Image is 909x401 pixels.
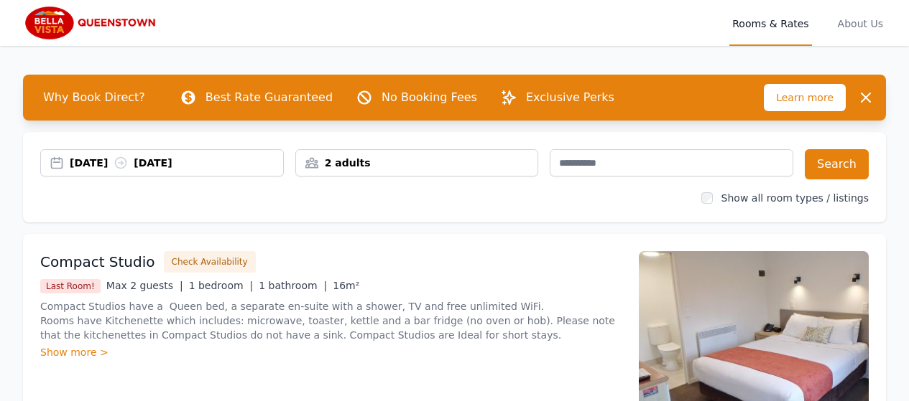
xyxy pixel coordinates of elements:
span: 1 bedroom | [189,280,254,291]
p: Compact Studios have a Queen bed, a separate en-suite with a shower, TV and free unlimited WiFi. ... [40,299,622,342]
span: Why Book Direct? [32,83,157,112]
button: Search [805,149,869,179]
span: Learn more [764,84,846,111]
div: [DATE] [DATE] [70,156,283,170]
span: Last Room! [40,279,101,293]
div: Show more > [40,345,622,359]
span: 16m² [333,280,359,291]
div: 2 adults [296,156,538,170]
p: Exclusive Perks [526,89,614,106]
p: Best Rate Guaranteed [206,89,333,106]
img: Bella Vista Queenstown [23,6,161,40]
p: No Booking Fees [382,89,477,106]
button: Check Availability [164,251,256,273]
label: Show all room types / listings [721,192,869,204]
span: Max 2 guests | [106,280,183,291]
h3: Compact Studio [40,252,155,272]
span: 1 bathroom | [259,280,327,291]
